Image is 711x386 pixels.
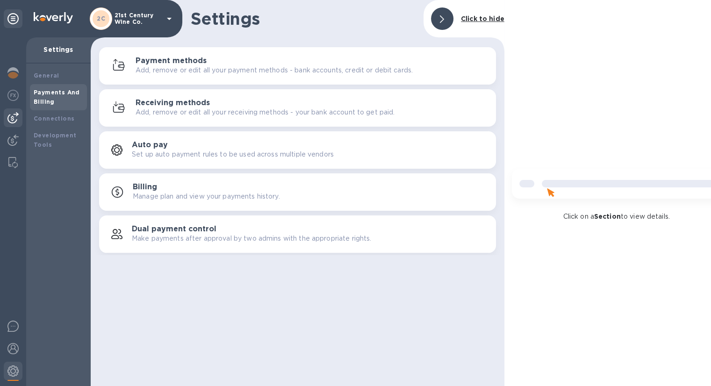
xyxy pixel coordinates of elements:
[34,89,80,105] b: Payments And Billing
[115,12,161,25] p: 21st Century Wine Co.
[99,89,496,127] button: Receiving methodsAdd, remove or edit all your receiving methods - your bank account to get paid.
[461,15,504,22] b: Click to hide
[34,115,74,122] b: Connections
[132,150,334,159] p: Set up auto payment rules to be used across multiple vendors
[132,141,168,150] h3: Auto pay
[136,99,210,107] h3: Receiving methods
[133,183,157,192] h3: Billing
[34,132,76,148] b: Development Tools
[136,107,395,117] p: Add, remove or edit all your receiving methods - your bank account to get paid.
[4,9,22,28] div: Unpin categories
[97,15,105,22] b: 2C
[133,192,280,201] p: Manage plan and view your payments history.
[99,47,496,85] button: Payment methodsAdd, remove or edit all your payment methods - bank accounts, credit or debit cards.
[136,65,413,75] p: Add, remove or edit all your payment methods - bank accounts, credit or debit cards.
[34,45,83,54] p: Settings
[502,15,711,386] iframe: Chat Widget
[132,225,216,234] h3: Dual payment control
[34,12,73,23] img: Logo
[7,90,19,101] img: Foreign exchange
[132,234,371,243] p: Make payments after approval by two admins with the appropriate rights.
[191,9,416,29] h1: Settings
[99,173,496,211] button: BillingManage plan and view your payments history.
[34,72,59,79] b: General
[99,131,496,169] button: Auto paySet up auto payment rules to be used across multiple vendors
[136,57,207,65] h3: Payment methods
[99,215,496,253] button: Dual payment controlMake payments after approval by two admins with the appropriate rights.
